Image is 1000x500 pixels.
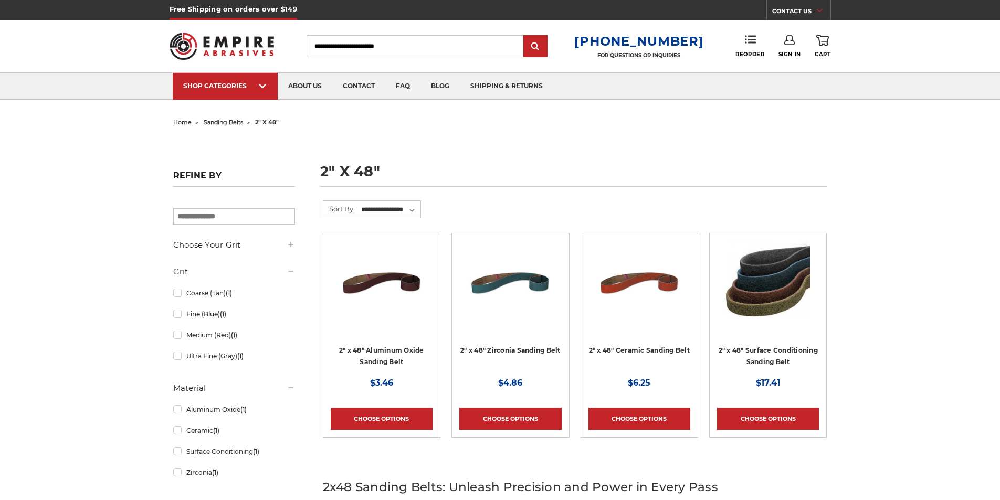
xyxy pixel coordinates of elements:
[589,346,690,354] a: 2" x 48" Ceramic Sanding Belt
[332,73,385,100] a: contact
[597,241,681,325] img: 2" x 48" Sanding Belt - Ceramic
[717,241,819,343] a: 2"x48" Surface Conditioning Sanding Belts
[170,26,275,67] img: Empire Abrasives
[226,289,232,297] span: (1)
[331,241,433,343] a: 2" x 48" Sanding Belt - Aluminum Oxide
[173,463,295,482] a: Zirconia
[339,346,424,366] a: 2" x 48" Aluminum Oxide Sanding Belt
[173,171,295,187] h5: Refine by
[588,408,690,430] a: Choose Options
[459,241,561,343] a: 2" x 48" Sanding Belt - Zirconia
[726,241,810,325] img: 2"x48" Surface Conditioning Sanding Belts
[756,378,780,388] span: $17.41
[717,408,819,430] a: Choose Options
[385,73,420,100] a: faq
[815,35,830,58] a: Cart
[212,469,218,476] span: (1)
[498,378,522,388] span: $4.86
[255,119,279,126] span: 2" x 48"
[815,51,830,58] span: Cart
[628,378,650,388] span: $6.25
[173,119,192,126] a: home
[320,164,827,187] h1: 2" x 48"
[173,239,295,251] h5: Choose Your Grit
[588,241,690,343] a: 2" x 48" Sanding Belt - Ceramic
[173,305,295,323] a: Fine (Blue)
[183,82,267,90] div: SHOP CATEGORIES
[574,52,703,59] p: FOR QUESTIONS OR INQUIRIES
[173,442,295,461] a: Surface Conditioning
[220,310,226,318] span: (1)
[278,73,332,100] a: about us
[525,36,546,57] input: Submit
[460,346,561,354] a: 2" x 48" Zirconia Sanding Belt
[173,382,295,395] h5: Material
[213,427,219,434] span: (1)
[253,448,259,455] span: (1)
[735,35,764,57] a: Reorder
[231,331,237,339] span: (1)
[772,5,830,20] a: CONTACT US
[323,201,355,217] label: Sort By:
[460,73,553,100] a: shipping & returns
[173,284,295,302] a: Coarse (Tan)
[204,119,243,126] a: sanding belts
[370,378,393,388] span: $3.46
[420,73,460,100] a: blog
[340,241,424,325] img: 2" x 48" Sanding Belt - Aluminum Oxide
[173,347,295,365] a: Ultra Fine (Gray)
[719,346,818,366] a: 2" x 48" Surface Conditioning Sanding Belt
[240,406,247,413] span: (1)
[173,265,295,278] h5: Grit
[574,34,703,49] a: [PHONE_NUMBER]
[237,352,244,360] span: (1)
[735,51,764,58] span: Reorder
[360,202,420,218] select: Sort By:
[323,478,827,496] h2: 2x48 Sanding Belts: Unleash Precision and Power in Every Pass
[173,400,295,419] a: Aluminum Oxide
[173,421,295,440] a: Ceramic
[468,241,552,325] img: 2" x 48" Sanding Belt - Zirconia
[173,326,295,344] a: Medium (Red)
[778,51,801,58] span: Sign In
[331,408,433,430] a: Choose Options
[459,408,561,430] a: Choose Options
